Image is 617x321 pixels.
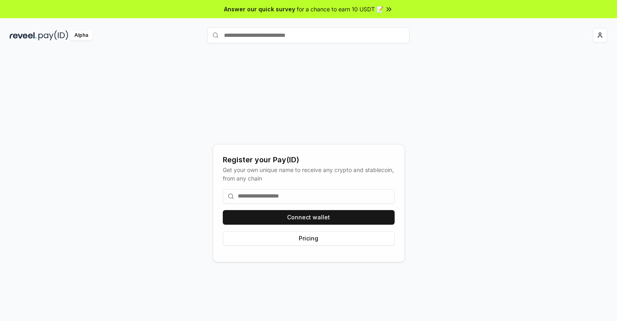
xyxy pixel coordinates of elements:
div: Alpha [70,30,93,40]
button: Connect wallet [223,210,395,225]
span: for a chance to earn 10 USDT 📝 [297,5,383,13]
span: Answer our quick survey [224,5,295,13]
div: Register your Pay(ID) [223,154,395,166]
button: Pricing [223,231,395,246]
img: reveel_dark [10,30,37,40]
div: Get your own unique name to receive any crypto and stablecoin, from any chain [223,166,395,183]
img: pay_id [38,30,68,40]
